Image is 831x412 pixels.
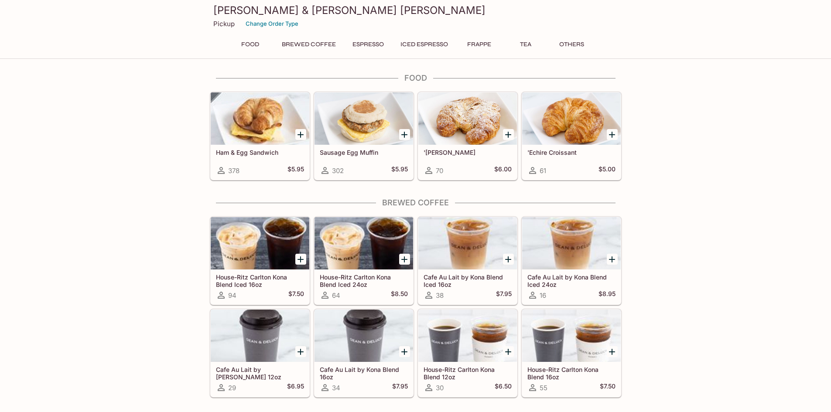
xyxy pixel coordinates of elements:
a: Cafe Au Lait by Kona Blend Iced 16oz38$7.95 [418,217,517,305]
button: Add Ham & Egg Sandwich [295,129,306,140]
h5: Cafe Au Lait by Kona Blend 16oz [320,366,408,380]
h5: House-Ritz Carlton Kona Blend Iced 16oz [216,273,304,288]
h5: Ham & Egg Sandwich [216,149,304,156]
a: House-Ritz Carlton Kona Blend Iced 16oz94$7.50 [210,217,310,305]
button: Frappe [460,38,499,51]
button: Add Cafe Au Lait by Kona Blend Iced 16oz [503,254,514,265]
button: Add 'Echire Croissant [607,129,618,140]
div: Sausage Egg Muffin [315,92,413,145]
h5: $6.50 [495,382,512,393]
a: '[PERSON_NAME]70$6.00 [418,92,517,180]
h5: $8.95 [598,290,616,300]
a: House-Ritz Carlton Kona Blend 16oz55$7.50 [522,309,621,397]
div: Cafe Au Lait by Kona Blend 12oz [211,310,309,362]
a: Cafe Au Lait by Kona Blend Iced 24oz16$8.95 [522,217,621,305]
div: Cafe Au Lait by Kona Blend Iced 24oz [522,217,621,269]
div: Cafe Au Lait by Kona Blend Iced 16oz [418,217,517,269]
h5: $7.95 [496,290,512,300]
span: 94 [228,291,236,300]
a: Sausage Egg Muffin302$5.95 [314,92,414,180]
span: 61 [540,167,546,175]
div: House-Ritz Carlton Kona Blend Iced 24oz [315,217,413,269]
h5: $5.00 [598,165,616,176]
a: House-Ritz Carlton Kona Blend 12oz30$6.50 [418,309,517,397]
h5: House-Ritz Carlton Kona Blend 12oz [424,366,512,380]
button: Food [231,38,270,51]
div: Cafe Au Lait by Kona Blend 16oz [315,310,413,362]
a: House-Ritz Carlton Kona Blend Iced 24oz64$8.50 [314,217,414,305]
div: 'Echire Croissant [522,92,621,145]
h5: $6.00 [494,165,512,176]
div: Ham & Egg Sandwich [211,92,309,145]
a: Cafe Au Lait by [PERSON_NAME] 12oz29$6.95 [210,309,310,397]
h5: House-Ritz Carlton Kona Blend 16oz [527,366,616,380]
h5: $5.95 [287,165,304,176]
span: 29 [228,384,236,392]
button: Add 'Echire Almond Croissant [503,129,514,140]
h5: Cafe Au Lait by [PERSON_NAME] 12oz [216,366,304,380]
span: 55 [540,384,547,392]
button: Add Cafe Au Lait by Kona Blend 16oz [399,346,410,357]
div: House-Ritz Carlton Kona Blend Iced 16oz [211,217,309,269]
button: Add Cafe Au Lait by Kona Blend Iced 24oz [607,254,618,265]
span: 38 [436,291,444,300]
span: 34 [332,384,340,392]
a: 'Echire Croissant61$5.00 [522,92,621,180]
span: 30 [436,384,444,392]
h5: Sausage Egg Muffin [320,149,408,156]
button: Iced Espresso [396,38,453,51]
p: Pickup [213,20,235,28]
a: Ham & Egg Sandwich378$5.95 [210,92,310,180]
h5: Cafe Au Lait by Kona Blend Iced 16oz [424,273,512,288]
h5: House-Ritz Carlton Kona Blend Iced 24oz [320,273,408,288]
span: 70 [436,167,443,175]
h5: $8.50 [391,290,408,300]
h4: Brewed Coffee [210,198,622,208]
button: Add House-Ritz Carlton Kona Blend 12oz [503,346,514,357]
h4: Food [210,73,622,83]
button: Add House-Ritz Carlton Kona Blend Iced 16oz [295,254,306,265]
button: Add House-Ritz Carlton Kona Blend Iced 24oz [399,254,410,265]
div: House-Ritz Carlton Kona Blend 12oz [418,310,517,362]
h5: $6.95 [287,382,304,393]
a: Cafe Au Lait by Kona Blend 16oz34$7.95 [314,309,414,397]
h5: $7.50 [600,382,616,393]
button: Add House-Ritz Carlton Kona Blend 16oz [607,346,618,357]
span: 302 [332,167,344,175]
span: 64 [332,291,340,300]
button: Add Cafe Au Lait by Kona Blend 12oz [295,346,306,357]
span: 378 [228,167,239,175]
button: Add Sausage Egg Muffin [399,129,410,140]
h5: $5.95 [391,165,408,176]
h5: $7.50 [288,290,304,300]
div: House-Ritz Carlton Kona Blend 16oz [522,310,621,362]
button: Change Order Type [242,17,302,31]
h5: $7.95 [392,382,408,393]
button: Brewed Coffee [277,38,341,51]
h5: Cafe Au Lait by Kona Blend Iced 24oz [527,273,616,288]
span: 16 [540,291,546,300]
h5: '[PERSON_NAME] [424,149,512,156]
h3: [PERSON_NAME] & [PERSON_NAME] [PERSON_NAME] [213,3,618,17]
button: Tea [506,38,545,51]
h5: 'Echire Croissant [527,149,616,156]
button: Others [552,38,592,51]
button: Espresso [348,38,389,51]
div: 'Echire Almond Croissant [418,92,517,145]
